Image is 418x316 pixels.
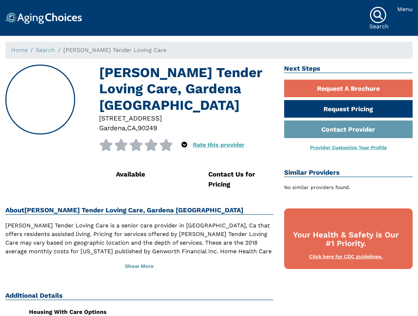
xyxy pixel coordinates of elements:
[181,139,187,151] div: Popover trigger
[5,13,82,24] img: Choice!
[369,6,387,24] img: search-icon.svg
[5,292,273,300] h2: Additional Details
[116,169,181,179] div: Available
[5,206,273,215] h2: About [PERSON_NAME] Tender Loving Care, Gardena [GEOGRAPHIC_DATA]
[284,169,413,177] h2: Similar Providers
[284,80,413,97] a: Request A Brochure
[193,141,244,148] a: Rate this provider
[284,184,413,191] div: No similar providers found.
[36,47,55,53] a: Search
[5,42,413,59] nav: breadcrumb
[284,100,413,118] a: Request Pricing
[284,65,413,73] h2: Next Steps
[310,145,387,150] a: Provider Customize Your Profile
[284,121,413,138] a: Contact Provider
[369,24,389,29] div: Search
[99,65,273,113] h1: [PERSON_NAME] Tender Loving Care, Gardena [GEOGRAPHIC_DATA]
[291,253,400,260] div: Click here for CDC guidelines.
[127,124,136,132] span: CA
[291,231,400,249] div: Your Health & Safety is Our #1 Priority.
[63,47,166,53] span: [PERSON_NAME] Tender Loving Care
[136,124,138,132] span: ,
[397,6,413,12] div: Menu
[5,221,273,273] p: [PERSON_NAME] Tender Loving Care is a senior care provider in [GEOGRAPHIC_DATA], Ca that offers r...
[99,124,125,132] span: Gardena
[208,169,273,189] div: Contact Us for Pricing
[11,47,28,53] a: Home
[29,309,134,315] div: Housing With Care Options
[138,123,157,133] div: 90249
[5,259,273,274] button: Show More
[99,113,273,123] div: [STREET_ADDRESS]
[125,124,127,132] span: ,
